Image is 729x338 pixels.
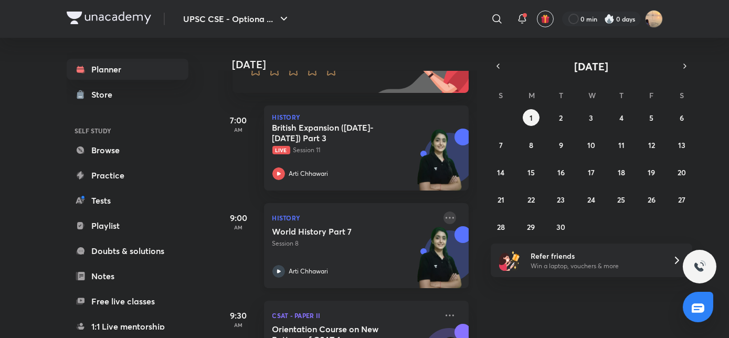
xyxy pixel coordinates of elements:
[645,10,663,28] img: Snatashree Punyatoya
[527,167,535,177] abbr: September 15, 2025
[498,195,504,205] abbr: September 21, 2025
[523,218,540,235] button: September 29, 2025
[588,167,595,177] abbr: September 17, 2025
[289,169,329,178] p: Arti Chhawari
[67,240,188,261] a: Doubts & solutions
[531,250,660,261] h6: Refer friends
[673,191,690,208] button: September 27, 2025
[649,113,653,123] abbr: September 5, 2025
[680,90,684,100] abbr: Saturday
[559,113,563,123] abbr: September 2, 2025
[497,222,505,232] abbr: September 28, 2025
[531,261,660,271] p: Win a laptop, vouchers & more
[529,140,533,150] abbr: September 8, 2025
[529,90,535,100] abbr: Monday
[499,140,503,150] abbr: September 7, 2025
[583,164,599,181] button: September 17, 2025
[583,191,599,208] button: September 24, 2025
[218,309,260,322] h5: 9:30
[527,195,535,205] abbr: September 22, 2025
[604,14,615,24] img: streak
[505,59,678,73] button: [DATE]
[648,167,655,177] abbr: September 19, 2025
[67,165,188,186] a: Practice
[588,90,596,100] abbr: Wednesday
[530,113,533,123] abbr: September 1, 2025
[218,126,260,133] p: AM
[619,90,624,100] abbr: Thursday
[537,10,554,27] button: avatar
[643,164,660,181] button: September 19, 2025
[673,109,690,126] button: September 6, 2025
[557,195,565,205] abbr: September 23, 2025
[177,8,297,29] button: UPSC CSE - Optiona ...
[272,145,437,155] p: Session 11
[218,212,260,224] h5: 9:00
[218,322,260,328] p: AM
[411,129,469,201] img: unacademy
[272,212,437,224] p: History
[67,140,188,161] a: Browse
[523,164,540,181] button: September 15, 2025
[218,114,260,126] h5: 7:00
[411,226,469,299] img: unacademy
[553,191,569,208] button: September 23, 2025
[680,113,684,123] abbr: September 6, 2025
[613,136,630,153] button: September 11, 2025
[557,222,566,232] abbr: September 30, 2025
[648,195,656,205] abbr: September 26, 2025
[673,164,690,181] button: September 20, 2025
[67,59,188,80] a: Planner
[67,215,188,236] a: Playlist
[559,140,563,150] abbr: September 9, 2025
[553,109,569,126] button: September 2, 2025
[67,12,151,24] img: Company Logo
[649,90,653,100] abbr: Friday
[272,239,437,248] p: Session 8
[678,167,686,177] abbr: September 20, 2025
[613,109,630,126] button: September 4, 2025
[272,309,437,322] p: CSAT - Paper II
[678,195,685,205] abbr: September 27, 2025
[541,14,550,24] img: avatar
[67,84,188,105] a: Store
[613,164,630,181] button: September 18, 2025
[617,195,625,205] abbr: September 25, 2025
[523,191,540,208] button: September 22, 2025
[497,167,504,177] abbr: September 14, 2025
[272,114,460,120] p: History
[67,316,188,337] a: 1:1 Live mentorship
[499,250,520,271] img: referral
[233,58,479,71] h4: [DATE]
[67,291,188,312] a: Free live classes
[67,12,151,27] a: Company Logo
[492,136,509,153] button: September 7, 2025
[492,164,509,181] button: September 14, 2025
[553,218,569,235] button: September 30, 2025
[67,190,188,211] a: Tests
[527,222,535,232] abbr: September 29, 2025
[574,59,608,73] span: [DATE]
[587,195,595,205] abbr: September 24, 2025
[648,140,655,150] abbr: September 12, 2025
[523,136,540,153] button: September 8, 2025
[557,167,565,177] abbr: September 16, 2025
[643,191,660,208] button: September 26, 2025
[553,136,569,153] button: September 9, 2025
[583,136,599,153] button: September 10, 2025
[613,191,630,208] button: September 25, 2025
[289,267,329,276] p: Arti Chhawari
[693,260,706,273] img: ttu
[559,90,563,100] abbr: Tuesday
[272,226,403,237] h5: World History Part 7
[643,109,660,126] button: September 5, 2025
[619,113,624,123] abbr: September 4, 2025
[678,140,685,150] abbr: September 13, 2025
[618,140,625,150] abbr: September 11, 2025
[67,266,188,287] a: Notes
[553,164,569,181] button: September 16, 2025
[583,109,599,126] button: September 3, 2025
[92,88,119,101] div: Store
[618,167,625,177] abbr: September 18, 2025
[587,140,595,150] abbr: September 10, 2025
